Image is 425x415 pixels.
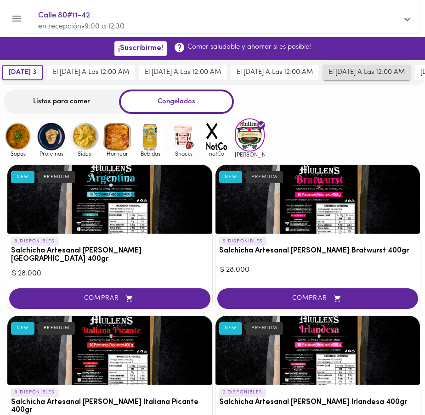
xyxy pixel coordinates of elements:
h3: Salchicha Artesanal [PERSON_NAME] Italiana Picante 400gr [11,398,209,415]
span: COMPRAR [229,295,407,303]
img: Sopas [3,122,33,151]
button: COMPRAR [9,288,210,309]
img: mullens [235,118,265,151]
span: en recepción • 9:00 a 12:30 [38,23,125,30]
div: PREMIUM [38,171,75,183]
span: el [DATE] a las 12:00 AM [237,68,313,77]
div: Salchicha Artesanal Mullens Bratwurst 400gr [215,165,420,234]
button: ¡Suscribirme! [114,41,167,56]
button: el [DATE] a las 12:00 AM [139,65,227,80]
span: notCo [202,151,232,157]
span: Proteinas [36,151,66,157]
span: ¡Suscribirme! [118,44,163,53]
span: Calle 80#11-42 [38,10,398,22]
span: Snacks [169,151,198,157]
div: PREMIUM [246,171,283,183]
span: Hornear [102,151,132,157]
p: Comer saludable y ahorrar si es posible! [187,42,311,52]
div: NEW [11,322,34,334]
p: 9 DISPONIBLES [219,237,267,246]
div: Salchicha Artesanal Mullens Irlandesa 400gr [215,316,420,385]
div: Salchicha Artesanal Mullens Italiana Picante 400gr [7,316,212,385]
button: [DATE] 3 [2,65,43,80]
img: Bebidas [136,122,165,151]
iframe: Messagebird Livechat Widget [381,371,425,415]
h3: Salchicha Artesanal [PERSON_NAME] [GEOGRAPHIC_DATA] 400gr [11,247,209,263]
button: el [DATE] a las 12:00 AM [323,65,410,80]
span: Bebidas [136,151,165,157]
button: Menu [6,7,28,30]
div: NEW [219,322,243,334]
span: el [DATE] a las 12:00 AM [145,68,221,77]
img: Hornear [102,122,132,151]
div: $ 28.000 [220,265,416,275]
button: COMPRAR [217,288,419,309]
span: Sides [69,151,99,157]
img: Sides [69,122,99,151]
span: COMPRAR [21,295,199,303]
img: notCo [202,122,232,151]
img: Proteinas [36,122,66,151]
h3: Salchicha Artesanal [PERSON_NAME] Irlandesa 400gr [219,398,417,407]
div: $ 28.000 [12,269,208,279]
img: Snacks [169,122,198,151]
div: Listos para comer [4,90,119,114]
div: PREMIUM [246,322,283,334]
span: [DATE] 3 [9,68,36,77]
p: 2 DISPONIBLES [219,388,266,397]
span: el [DATE] a las 12:00 AM [53,68,129,77]
span: [PERSON_NAME] [235,151,265,157]
div: PREMIUM [38,322,75,334]
button: el [DATE] a las 12:00 AM [47,65,135,80]
span: Sopas [3,151,33,157]
p: 9 DISPONIBLES [11,388,59,397]
div: Salchicha Artesanal Mullens Argentina 400gr [7,165,212,234]
div: NEW [11,171,34,183]
button: el [DATE] a las 12:00 AM [231,65,318,80]
div: Congelados [119,90,234,114]
span: el [DATE] a las 12:00 AM [329,68,405,77]
div: NEW [219,171,243,183]
p: 9 DISPONIBLES [11,237,59,246]
h3: Salchicha Artesanal [PERSON_NAME] Bratwurst 400gr [219,247,417,255]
